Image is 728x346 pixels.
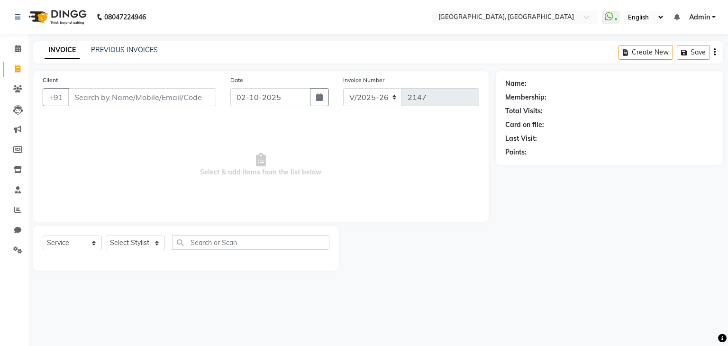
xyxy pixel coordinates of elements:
[343,76,384,84] label: Invoice Number
[689,12,710,22] span: Admin
[677,45,710,60] button: Save
[45,42,80,59] a: INVOICE
[230,76,243,84] label: Date
[172,235,329,250] input: Search or Scan
[68,88,216,106] input: Search by Name/Mobile/Email/Code
[43,76,58,84] label: Client
[505,120,544,130] div: Card on file:
[91,46,158,54] a: PREVIOUS INVOICES
[43,88,69,106] button: +91
[104,4,146,30] b: 08047224946
[619,45,673,60] button: Create New
[505,134,537,144] div: Last Visit:
[43,118,479,212] span: Select & add items from the list below
[505,79,527,89] div: Name:
[505,92,546,102] div: Membership:
[505,106,543,116] div: Total Visits:
[505,147,527,157] div: Points:
[24,4,89,30] img: logo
